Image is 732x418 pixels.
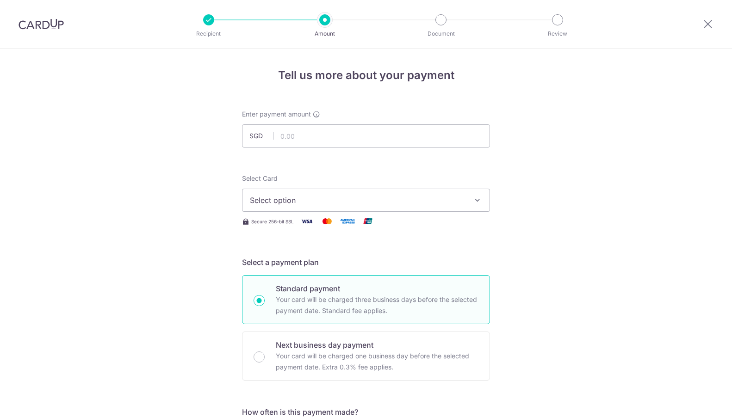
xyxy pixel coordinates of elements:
h5: How often is this payment made? [242,406,490,418]
span: SGD [249,131,273,141]
p: Your card will be charged three business days before the selected payment date. Standard fee appl... [276,294,478,316]
p: Recipient [174,29,243,38]
h5: Select a payment plan [242,257,490,268]
span: Enter payment amount [242,110,311,119]
p: Next business day payment [276,339,478,350]
img: American Express [338,215,357,227]
p: Amount [291,29,359,38]
p: Your card will be charged one business day before the selected payment date. Extra 0.3% fee applies. [276,350,478,373]
img: Mastercard [318,215,336,227]
img: Visa [298,215,316,227]
span: translation missing: en.payables.payment_networks.credit_card.summary.labels.select_card [242,174,278,182]
p: Review [523,29,592,38]
span: Select option [250,195,465,206]
img: CardUp [19,18,64,30]
p: Standard payment [276,283,478,294]
p: Document [407,29,475,38]
img: Union Pay [359,215,377,227]
h4: Tell us more about your payment [242,67,490,84]
button: Select option [242,189,490,212]
input: 0.00 [242,124,490,148]
span: Secure 256-bit SSL [251,218,294,225]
